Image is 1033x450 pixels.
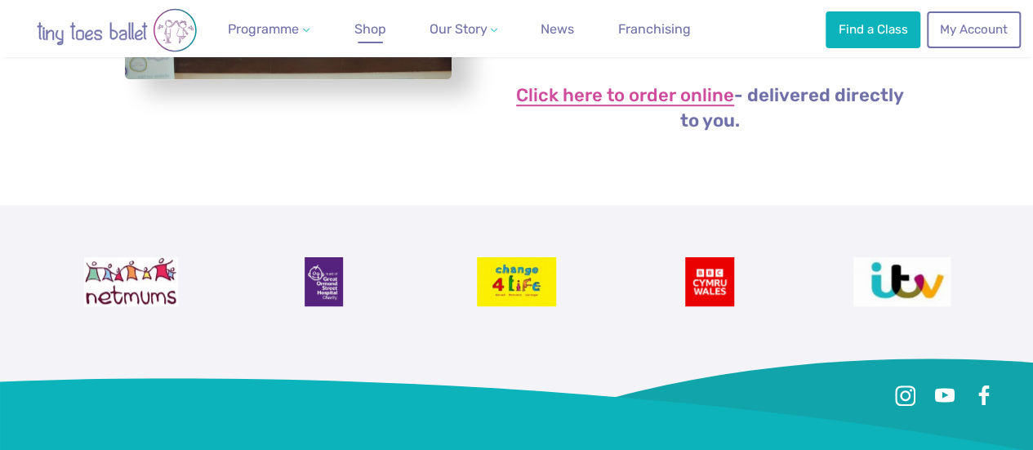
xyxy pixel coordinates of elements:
[618,21,691,37] span: Franchising
[422,13,504,46] a: Our Story
[541,21,574,37] span: News
[826,11,920,47] a: Find a Class
[348,13,393,46] a: Shop
[516,87,734,106] a: Click here to order online
[927,11,1020,47] a: My Account
[221,13,316,46] a: Programme
[930,381,960,411] a: Youtube
[354,21,386,37] span: Shop
[612,13,697,46] a: Franchising
[511,83,909,134] p: - delivered directly to you.
[891,381,920,411] a: Instagram
[228,21,299,37] span: Programme
[429,21,487,37] span: Our Story
[969,381,999,411] a: Facebook
[534,13,581,46] a: News
[19,8,215,52] img: tiny toes ballet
